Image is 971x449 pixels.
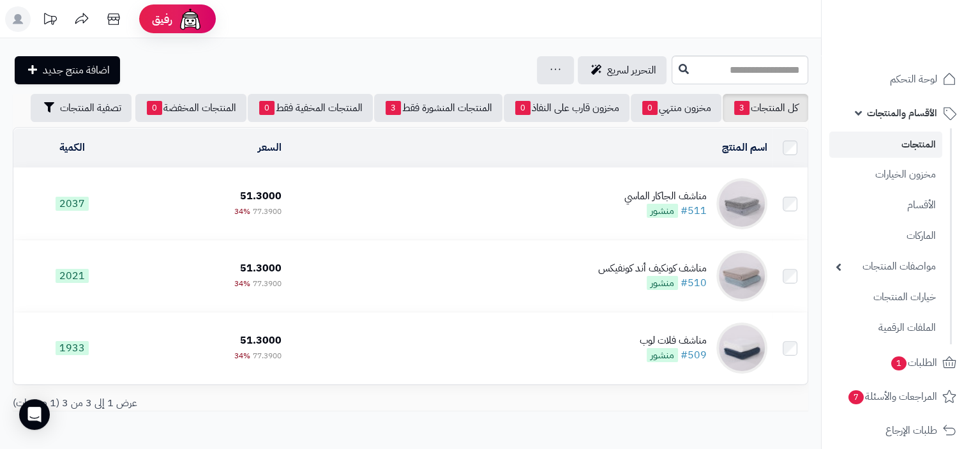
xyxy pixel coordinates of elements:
[723,94,808,122] a: كل المنتجات3
[56,197,89,211] span: 2037
[642,101,658,115] span: 0
[607,63,656,78] span: التحرير لسريع
[240,261,282,276] span: 51.3000
[885,422,937,439] span: طلبات الإرجاع
[829,161,942,188] a: مخزون الخيارات
[60,100,121,116] span: تصفية المنتجات
[147,101,162,115] span: 0
[56,341,89,355] span: 1933
[734,101,749,115] span: 3
[681,275,707,291] a: #510
[234,350,250,361] span: 34%
[253,278,282,289] span: 77.3900
[248,94,373,122] a: المنتجات المخفية فقط0
[240,188,282,204] span: 51.3000
[829,253,942,280] a: مواصفات المنتجات
[716,323,767,374] img: مناشف فلات لوب
[647,276,678,290] span: منشور
[647,204,678,218] span: منشور
[31,94,132,122] button: تصفية المنتجات
[891,356,907,370] span: 1
[259,101,275,115] span: 0
[829,64,963,95] a: لوحة التحكم
[240,333,282,348] span: 51.3000
[253,206,282,217] span: 77.3900
[19,399,50,430] div: Open Intercom Messenger
[640,333,707,348] div: مناشف فلات لوب
[15,56,120,84] a: اضافة منتج جديد
[515,101,531,115] span: 0
[829,222,942,250] a: الماركات
[386,101,401,115] span: 3
[258,140,282,155] a: السعر
[829,347,963,378] a: الطلبات1
[716,178,767,229] img: مناشف الجاكار الماسي
[647,348,678,362] span: منشور
[234,206,250,217] span: 34%
[829,284,942,311] a: خيارات المنتجات
[135,94,246,122] a: المنتجات المخفضة0
[722,140,767,155] a: اسم المنتج
[884,34,959,61] img: logo-2.png
[890,354,937,372] span: الطلبات
[867,104,937,122] span: الأقسام والمنتجات
[177,6,203,32] img: ai-face.png
[504,94,629,122] a: مخزون قارب على النفاذ0
[681,203,707,218] a: #511
[631,94,721,122] a: مخزون منتهي0
[890,70,937,88] span: لوحة التحكم
[716,250,767,301] img: مناشف كونكيف أند كونفيكس
[848,390,864,404] span: 7
[847,388,937,406] span: المراجعات والأسئلة
[624,189,707,204] div: مناشف الجاكار الماسي
[59,140,85,155] a: الكمية
[152,11,172,27] span: رفيق
[829,314,942,342] a: الملفات الرقمية
[681,347,707,363] a: #509
[598,261,707,276] div: مناشف كونكيف أند كونفيكس
[829,415,963,446] a: طلبات الإرجاع
[829,132,942,158] a: المنتجات
[829,381,963,412] a: المراجعات والأسئلة7
[374,94,502,122] a: المنتجات المنشورة فقط3
[43,63,110,78] span: اضافة منتج جديد
[829,192,942,219] a: الأقسام
[34,6,66,35] a: تحديثات المنصة
[56,269,89,283] span: 2021
[234,278,250,289] span: 34%
[578,56,666,84] a: التحرير لسريع
[253,350,282,361] span: 77.3900
[3,396,410,411] div: عرض 1 إلى 3 من 3 (1 صفحات)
